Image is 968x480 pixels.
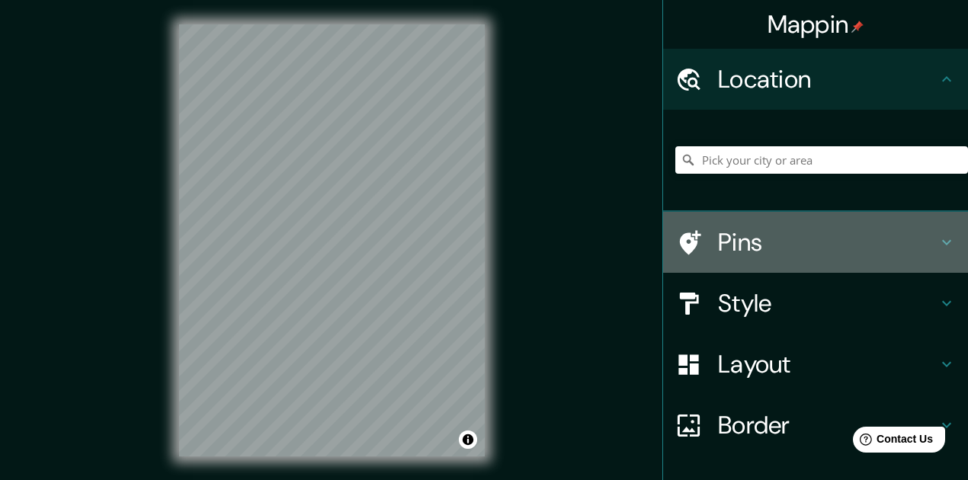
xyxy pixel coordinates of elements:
input: Pick your city or area [675,146,968,174]
div: Location [663,49,968,110]
h4: Pins [718,227,938,258]
canvas: Map [179,24,485,456]
div: Layout [663,334,968,395]
h4: Mappin [768,9,864,40]
h4: Style [718,288,938,318]
h4: Border [718,410,938,440]
button: Toggle attribution [459,430,477,449]
div: Style [663,273,968,334]
h4: Location [718,64,938,94]
iframe: Help widget launcher [832,421,951,463]
div: Border [663,395,968,456]
div: Pins [663,212,968,273]
h4: Layout [718,349,938,379]
img: pin-icon.png [851,21,864,33]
